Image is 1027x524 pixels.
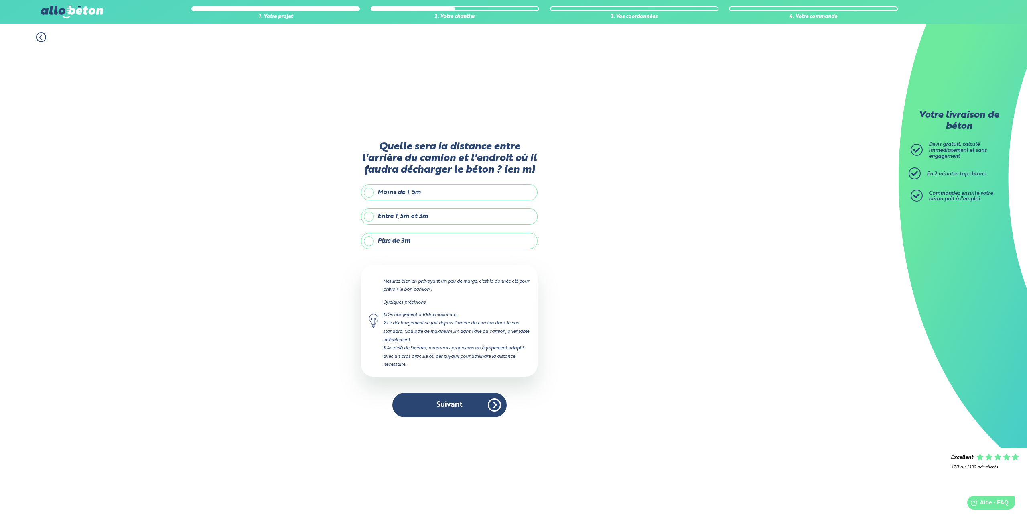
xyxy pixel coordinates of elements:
[383,321,387,326] strong: 2.
[383,311,530,319] div: Déchargement à 100m maximum
[951,465,1019,469] div: 4.7/5 sur 2300 avis clients
[371,14,539,20] div: 2. Votre chantier
[361,141,538,176] label: Quelle sera la distance entre l'arrière du camion et l'endroit où il faudra décharger le béton ? ...
[392,393,507,417] button: Suivant
[951,455,973,461] div: Excellent
[361,208,538,224] label: Entre 1,5m et 3m
[361,184,538,200] label: Moins de 1,5m
[913,110,1005,132] p: Votre livraison de béton
[361,233,538,249] label: Plus de 3m
[383,346,387,351] strong: 3.
[929,142,987,159] span: Devis gratuit, calculé immédiatement et sans engagement
[383,344,530,369] div: Au delà de 3mètres, nous vous proposons un équipement adapté avec un bras articulé ou des tuyaux ...
[956,493,1018,515] iframe: Help widget launcher
[383,277,530,294] p: Mesurez bien en prévoyant un peu de marge, c'est la donnée clé pour prévoir le bon camion !
[41,6,103,18] img: allobéton
[929,191,993,202] span: Commandez ensuite votre béton prêt à l'emploi
[383,298,530,306] p: Quelques précisions
[191,14,360,20] div: 1. Votre projet
[729,14,897,20] div: 4. Votre commande
[550,14,718,20] div: 3. Vos coordonnées
[927,171,986,177] span: En 2 minutes top chrono
[383,313,386,317] strong: 1.
[383,319,530,344] div: Le déchargement se fait depuis l'arrière du camion dans le cas standard. Goulotte de maximum 3m d...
